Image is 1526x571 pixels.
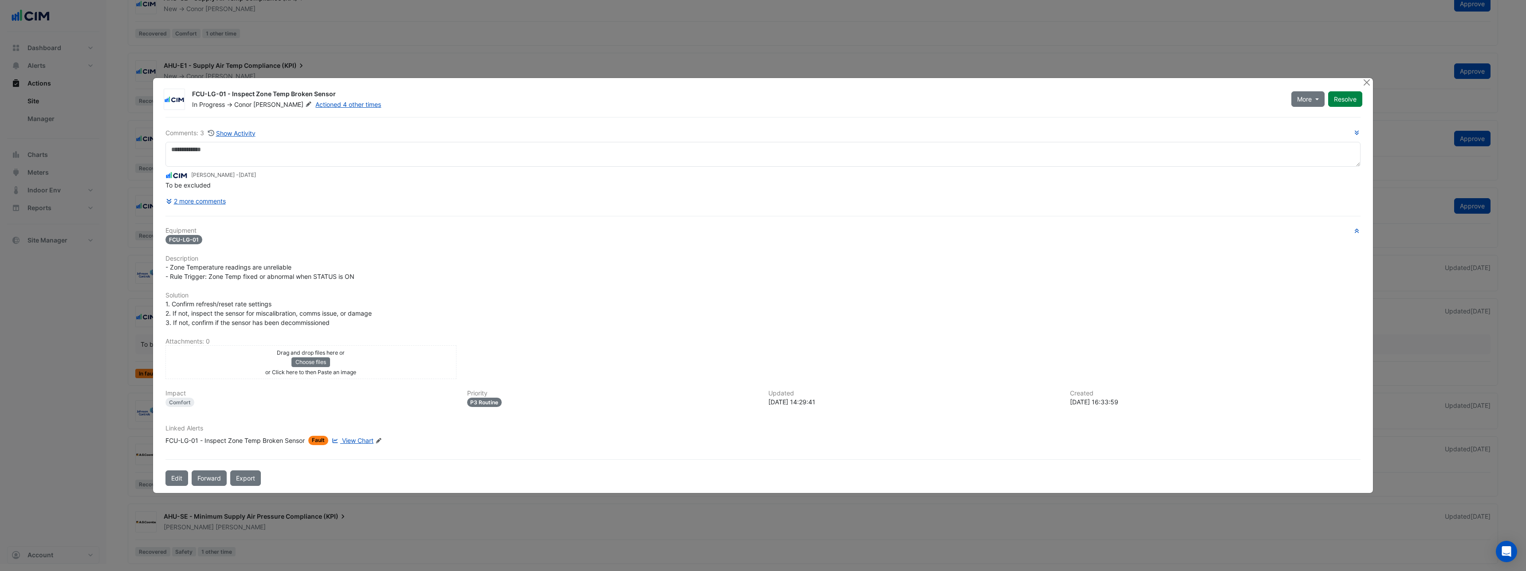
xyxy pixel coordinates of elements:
span: Fault [308,436,328,445]
button: 2 more comments [165,193,226,209]
div: Comments: 3 [165,128,256,138]
span: - Zone Temperature readings are unreliable - Rule Trigger: Zone Temp fixed or abnormal when STATU... [165,263,354,280]
span: Conor [234,101,252,108]
span: To be excluded [165,181,211,189]
div: FCU-LG-01 - Inspect Zone Temp Broken Sensor [192,90,1281,100]
a: Actioned 4 other times [315,101,381,108]
div: [DATE] 14:29:41 [768,397,1059,407]
button: Close [1362,78,1371,87]
h6: Equipment [165,227,1361,235]
h6: Updated [768,390,1059,397]
span: 2025-10-08 14:29:41 [239,172,256,178]
span: More [1297,94,1312,104]
button: Edit [165,470,188,486]
button: Resolve [1328,91,1362,107]
a: Export [230,470,261,486]
div: Open Intercom Messenger [1496,541,1517,562]
h6: Description [165,255,1361,262]
h6: Attachments: 0 [165,338,1361,345]
img: CIM [164,95,185,104]
div: FCU-LG-01 - Inspect Zone Temp Broken Sensor [165,436,305,445]
span: [PERSON_NAME] [253,100,314,109]
img: CIM [165,171,188,180]
span: View Chart [342,437,374,444]
span: In Progress [192,101,225,108]
span: -> [227,101,232,108]
button: Choose files [291,357,330,367]
h6: Created [1070,390,1361,397]
span: 1. Confirm refresh/reset rate settings 2. If not, inspect the sensor for miscalibration, comms is... [165,300,372,326]
div: P3 Routine [467,398,502,407]
h6: Solution [165,292,1361,299]
a: View Chart [330,436,374,445]
div: Comfort [165,398,194,407]
button: Forward [192,470,227,486]
h6: Impact [165,390,456,397]
small: or Click here to then Paste an image [265,369,356,375]
small: [PERSON_NAME] - [191,171,256,179]
h6: Linked Alerts [165,425,1361,432]
small: Drag and drop files here or [277,349,345,356]
button: More [1291,91,1325,107]
h6: Priority [467,390,758,397]
fa-icon: Edit Linked Alerts [375,438,382,444]
span: FCU-LG-01 [165,235,202,244]
div: [DATE] 16:33:59 [1070,397,1361,407]
button: Show Activity [208,128,256,138]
